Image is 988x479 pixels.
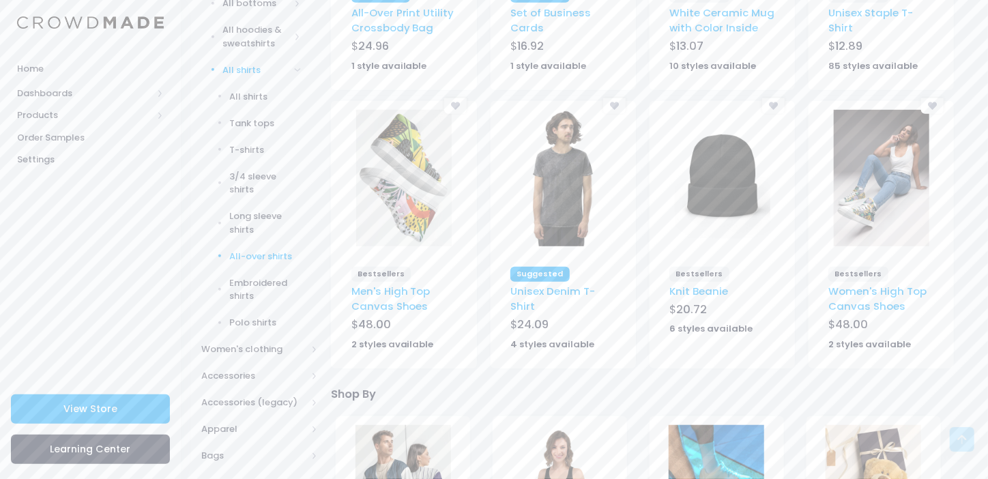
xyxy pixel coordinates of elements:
span: Bestsellers [351,267,411,282]
strong: 1 style available [510,59,586,72]
div: $ [351,317,457,336]
a: All-Over Print Utility Crossbody Bag [351,5,454,35]
a: Men's High Top Canvas Shoes [351,284,431,313]
span: 48.00 [358,317,391,332]
span: All hoodies & sweatshirts [223,23,290,50]
a: Unisex Denim T-Shirt [510,284,595,313]
span: Polo shirts [229,316,301,330]
div: $ [669,38,775,57]
img: Logo [17,16,164,29]
strong: 1 style available [351,59,427,72]
span: Learning Center [50,442,131,456]
span: Accessories [201,369,306,383]
a: 3/4 sleeve shirts [184,163,318,203]
span: 24.09 [517,317,549,332]
span: Suggested [510,267,570,282]
div: $ [351,38,457,57]
div: $ [510,38,616,57]
span: 48.00 [835,317,868,332]
span: View Store [63,402,117,416]
a: Learning Center [11,435,170,464]
a: Tank tops [184,110,318,136]
span: Accessories (legacy) [201,396,306,409]
span: Apparel [201,422,306,436]
span: 3/4 sleeve shirts [229,170,301,197]
a: T-shirts [184,136,318,163]
span: Long sleeve shirts [229,209,301,236]
div: $ [828,38,934,57]
div: $ [828,317,934,336]
div: $ [510,317,616,336]
div: $ [669,302,775,321]
a: All shirts [184,83,318,110]
span: Bags [201,449,306,463]
span: Women's clothing [201,343,306,356]
span: All shirts [229,90,301,104]
span: All-over shirts [229,250,301,263]
a: Polo shirts [184,309,318,336]
span: 20.72 [676,302,707,317]
strong: 2 styles available [828,338,911,351]
span: Settings [17,153,164,166]
a: White Ceramic Mug with Color Inside [669,5,774,35]
span: Tank tops [229,117,301,130]
span: Home [17,62,164,76]
strong: 10 styles available [669,59,756,72]
a: Set of Business Cards [510,5,591,35]
span: 24.96 [358,38,389,54]
span: T-shirts [229,143,301,157]
a: Long sleeve shirts [184,203,318,243]
span: 16.92 [517,38,544,54]
strong: 4 styles available [510,338,594,351]
a: Embroidered shirts [184,270,318,310]
a: All-over shirts [184,243,318,270]
span: Embroidered shirts [229,276,301,303]
span: Dashboards [17,87,152,100]
span: All shirts [223,63,290,77]
span: Order Samples [17,131,164,145]
span: Products [17,108,152,122]
strong: 2 styles available [351,338,434,351]
strong: 85 styles available [828,59,918,72]
span: Bestsellers [828,267,888,282]
a: View Store [11,394,170,424]
div: Shop By [331,380,954,403]
a: Unisex Staple T-Shirt [828,5,913,35]
a: Knit Beanie [669,284,728,298]
span: Bestsellers [669,267,729,282]
strong: 6 styles available [669,322,753,335]
span: 13.07 [676,38,703,54]
a: Women's High Top Canvas Shoes [828,284,927,313]
span: 12.89 [835,38,862,54]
